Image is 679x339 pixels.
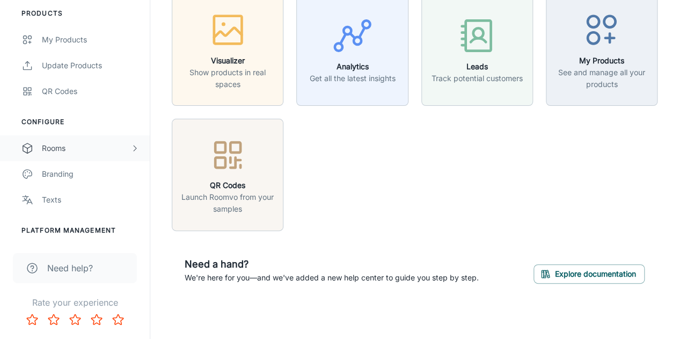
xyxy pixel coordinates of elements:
[179,67,276,90] p: Show products in real spaces
[86,309,107,330] button: Rate 4 star
[43,309,64,330] button: Rate 2 star
[309,73,395,84] p: Get all the latest insights
[21,309,43,330] button: Rate 1 star
[179,55,276,67] h6: Visualizer
[553,67,651,90] p: See and manage all your products
[553,55,651,67] h6: My Products
[179,179,276,191] h6: QR Codes
[64,309,86,330] button: Rate 3 star
[432,73,523,84] p: Track potential customers
[42,60,139,71] div: Update Products
[432,61,523,73] h6: Leads
[185,257,479,272] h6: Need a hand?
[42,194,139,206] div: Texts
[546,44,658,55] a: My ProductsSee and manage all your products
[534,264,645,284] button: Explore documentation
[9,296,141,309] p: Rate your experience
[534,268,645,278] a: Explore documentation
[47,262,93,275] span: Need help?
[309,61,395,73] h6: Analytics
[42,168,139,180] div: Branding
[42,85,139,97] div: QR Codes
[179,191,276,215] p: Launch Roomvo from your samples
[107,309,129,330] button: Rate 5 star
[185,272,479,284] p: We're here for you—and we've added a new help center to guide you step by step.
[172,169,283,179] a: QR CodesLaunch Roomvo from your samples
[42,142,130,154] div: Rooms
[172,119,283,230] button: QR CodesLaunch Roomvo from your samples
[421,44,533,55] a: LeadsTrack potential customers
[42,34,139,46] div: My Products
[296,44,408,55] a: AnalyticsGet all the latest insights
